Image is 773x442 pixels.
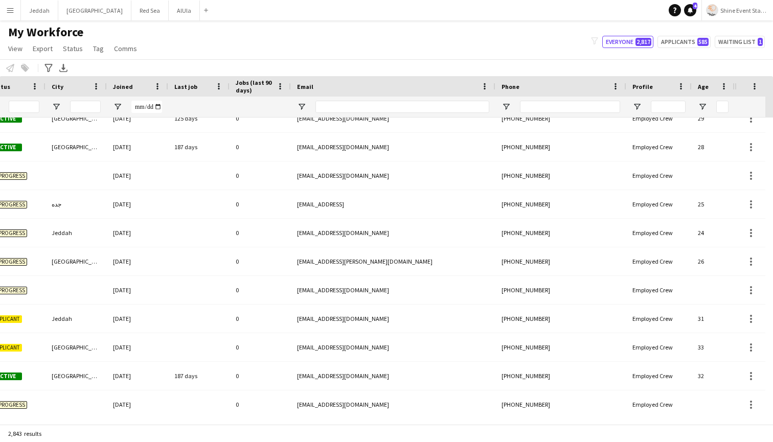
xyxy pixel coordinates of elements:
span: City [52,83,63,90]
div: [DATE] [107,276,168,304]
input: Status Filter Input [9,101,39,113]
div: [DATE] [107,333,168,361]
input: Email Filter Input [315,101,489,113]
button: [GEOGRAPHIC_DATA] [58,1,131,20]
div: [DATE] [107,247,168,275]
div: 0 [230,390,291,418]
div: 0 [230,333,291,361]
div: 0 [230,276,291,304]
img: Logo [706,4,718,16]
span: Tag [93,44,104,53]
span: Age [698,83,709,90]
div: [GEOGRAPHIC_DATA] [46,362,107,390]
div: [DATE] [107,390,168,418]
app-action-btn: Export XLSX [57,62,70,74]
span: Export [33,44,53,53]
div: [EMAIL_ADDRESS][DOMAIN_NAME] [291,219,495,247]
div: 0 [230,362,291,390]
span: Comms [114,44,137,53]
span: Phone [502,83,519,90]
div: [PHONE_NUMBER] [495,104,626,132]
div: Employed Crew [626,362,692,390]
div: [EMAIL_ADDRESS] [291,190,495,218]
button: Everyone2,817 [602,36,653,48]
button: Open Filter Menu [297,102,306,111]
a: Export [29,42,57,55]
div: 24 [692,219,735,247]
a: Status [59,42,87,55]
span: Joined [113,83,133,90]
div: [EMAIL_ADDRESS][DOMAIN_NAME] [291,390,495,418]
div: [GEOGRAPHIC_DATA] [46,247,107,275]
div: [PHONE_NUMBER] [495,247,626,275]
div: [GEOGRAPHIC_DATA] [46,104,107,132]
div: [DATE] [107,161,168,190]
div: [DATE] [107,104,168,132]
button: Applicants585 [657,36,711,48]
div: 25 [692,190,735,218]
div: [PHONE_NUMBER] [495,219,626,247]
a: 4 [684,4,696,16]
span: 4 [693,3,697,9]
div: Employed Crew [626,305,692,333]
div: Employed Crew [626,104,692,132]
div: [PHONE_NUMBER] [495,390,626,418]
button: Red Sea [131,1,169,20]
div: [EMAIL_ADDRESS][DOMAIN_NAME] [291,276,495,304]
div: [DATE] [107,133,168,161]
div: Jeddah [46,219,107,247]
div: 0 [230,190,291,218]
input: Profile Filter Input [651,101,686,113]
span: View [8,44,22,53]
span: 2,817 [635,38,651,46]
div: Jeddah [46,305,107,333]
div: 0 [230,247,291,275]
div: 28 [692,133,735,161]
a: Comms [110,42,141,55]
div: [DATE] [107,219,168,247]
button: Waiting list1 [715,36,765,48]
button: Jeddah [21,1,58,20]
div: [PHONE_NUMBER] [495,276,626,304]
span: Shine Event Staffing [720,7,769,14]
div: 0 [230,133,291,161]
div: 187 days [168,362,230,390]
div: 32 [692,362,735,390]
div: 125 days [168,104,230,132]
div: Employed Crew [626,161,692,190]
div: [DATE] [107,305,168,333]
div: [EMAIL_ADDRESS][PERSON_NAME][DOMAIN_NAME] [291,247,495,275]
div: 0 [230,161,291,190]
button: AlUla [169,1,200,20]
button: Open Filter Menu [502,102,511,111]
div: [DATE] [107,362,168,390]
div: [PHONE_NUMBER] [495,362,626,390]
div: 0 [230,305,291,333]
div: 0 [230,104,291,132]
div: Employed Crew [626,190,692,218]
a: View [4,42,27,55]
div: 187 days [168,133,230,161]
div: [EMAIL_ADDRESS][DOMAIN_NAME] [291,104,495,132]
button: Open Filter Menu [632,102,642,111]
span: Email [297,83,313,90]
div: 33 [692,333,735,361]
div: Employed Crew [626,247,692,275]
input: City Filter Input [70,101,101,113]
div: [DATE] [107,190,168,218]
div: 26 [692,247,735,275]
div: [PHONE_NUMBER] [495,161,626,190]
input: Joined Filter Input [131,101,162,113]
div: [EMAIL_ADDRESS][DOMAIN_NAME] [291,305,495,333]
div: Employed Crew [626,333,692,361]
div: [EMAIL_ADDRESS][DOMAIN_NAME] [291,333,495,361]
div: [PHONE_NUMBER] [495,133,626,161]
span: 585 [697,38,709,46]
div: [EMAIL_ADDRESS][DOMAIN_NAME] [291,362,495,390]
div: [GEOGRAPHIC_DATA] [46,133,107,161]
input: Phone Filter Input [520,101,620,113]
span: 1 [758,38,763,46]
div: Employed Crew [626,276,692,304]
span: My Workforce [8,25,83,40]
div: [PHONE_NUMBER] [495,305,626,333]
